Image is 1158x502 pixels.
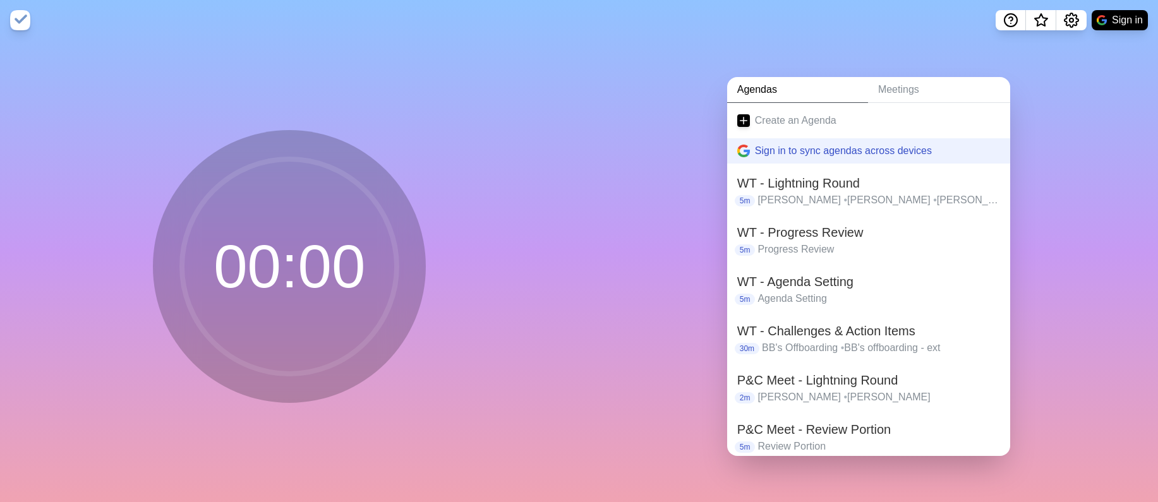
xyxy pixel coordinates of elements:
[737,420,1000,439] h2: P&C Meet - Review Portion
[735,244,756,256] p: 5m
[996,10,1026,30] button: Help
[841,342,845,353] span: •
[757,242,999,257] p: Progress Review
[1092,10,1148,30] button: Sign in
[727,77,868,103] a: Agendas
[735,441,756,453] p: 5m
[737,223,1000,242] h2: WT - Progress Review
[737,321,1000,340] h2: WT - Challenges & Action Items
[843,391,847,402] span: •
[1026,10,1056,30] button: What’s new
[757,193,999,208] p: [PERSON_NAME] [PERSON_NAME] [PERSON_NAME] [PERSON_NAME] [PERSON_NAME]
[933,194,937,205] span: •
[10,10,30,30] img: timeblocks logo
[735,392,756,403] p: 2m
[757,439,999,454] p: Review Portion
[1097,15,1107,25] img: google logo
[1056,10,1087,30] button: Settings
[727,103,1010,138] a: Create an Agenda
[762,340,1000,356] p: BB's Offboarding BB's offboarding - ext
[737,174,1000,193] h2: WT - Lightning Round
[737,371,1000,390] h2: P&C Meet - Lightning Round
[843,194,847,205] span: •
[735,343,759,354] p: 30m
[735,294,756,305] p: 5m
[757,291,999,306] p: Agenda Setting
[735,195,756,206] p: 5m
[737,272,1000,291] h2: WT - Agenda Setting
[737,145,750,157] img: google logo
[868,77,1010,103] a: Meetings
[757,390,999,405] p: [PERSON_NAME] [PERSON_NAME]
[727,138,1010,164] button: Sign in to sync agendas across devices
